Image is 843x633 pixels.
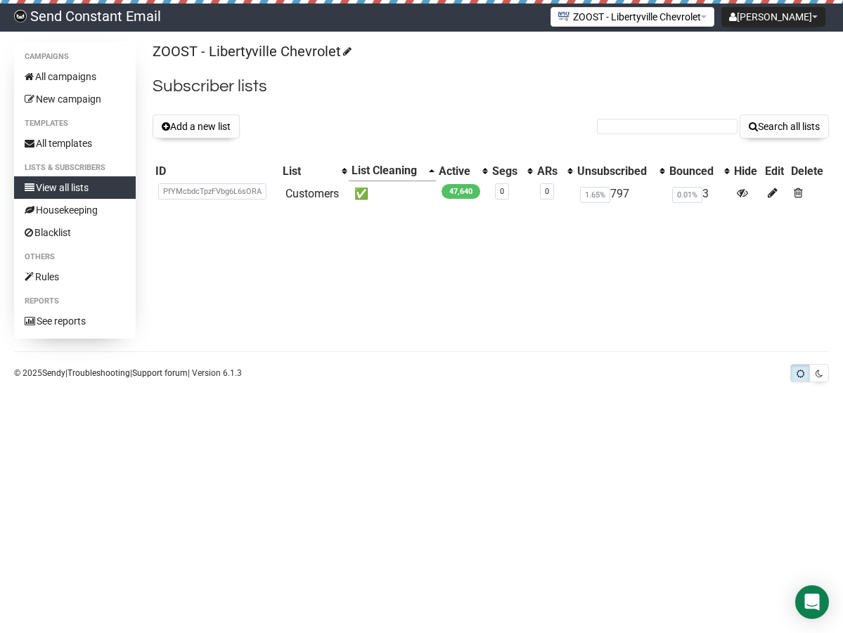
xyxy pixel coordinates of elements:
th: Segs: No sort applied, activate to apply an ascending sort [489,161,534,181]
th: Bounced: No sort applied, activate to apply an ascending sort [667,161,732,181]
a: ZOOST - Libertyville Chevrolet [153,43,349,60]
div: Segs [492,164,520,178]
a: Housekeeping [14,199,136,221]
a: See reports [14,310,136,332]
div: List Cleaning [352,164,422,178]
div: Edit [765,164,785,178]
span: PfYMcbdcTpzFVbg6L6sORA [158,183,266,200]
th: Unsubscribed: No sort applied, activate to apply an ascending sort [574,161,667,181]
span: 0.01% [672,187,702,203]
button: Search all lists [740,115,829,138]
div: Hide [734,164,759,178]
div: ARs [537,164,560,178]
a: All templates [14,132,136,155]
div: Unsubscribed [577,164,652,178]
th: Delete: No sort applied, sorting is disabled [788,161,829,181]
th: List Cleaning: Ascending sort applied, activate to apply a descending sort [349,161,436,181]
a: Troubleshooting [67,368,130,378]
button: [PERSON_NAME] [721,7,825,27]
th: ARs: No sort applied, activate to apply an ascending sort [534,161,574,181]
span: 1.65% [580,187,610,203]
a: Sendy [42,368,65,378]
div: List [283,164,335,178]
img: 115.jpg [558,11,569,22]
a: Customers [285,187,339,200]
li: Reports [14,293,136,310]
a: Support forum [132,368,188,378]
a: Blacklist [14,221,136,244]
a: 0 [500,187,504,196]
div: Active [439,164,475,178]
th: List: No sort applied, activate to apply an ascending sort [280,161,349,181]
li: Templates [14,115,136,132]
th: Active: No sort applied, activate to apply an ascending sort [436,161,489,181]
li: Others [14,249,136,266]
div: ID [155,164,277,178]
a: Rules [14,266,136,288]
img: 5a92da3e977d5749e38a0ef9416a1eaa [14,10,27,22]
div: Delete [791,164,826,178]
h2: Subscriber lists [153,74,829,99]
td: ✅ [349,181,436,207]
span: 47,640 [442,184,480,199]
li: Campaigns [14,48,136,65]
a: New campaign [14,88,136,110]
button: ZOOST - Libertyville Chevrolet [551,7,714,27]
th: Hide: No sort applied, sorting is disabled [731,161,762,181]
button: Add a new list [153,115,240,138]
td: 3 [667,181,732,207]
a: 0 [545,187,549,196]
div: Bounced [669,164,718,178]
a: All campaigns [14,65,136,88]
div: Open Intercom Messenger [795,585,829,619]
td: 797 [574,181,667,207]
th: ID: No sort applied, sorting is disabled [153,161,280,181]
p: © 2025 | | | Version 6.1.3 [14,365,242,381]
li: Lists & subscribers [14,159,136,176]
a: View all lists [14,176,136,199]
th: Edit: No sort applied, sorting is disabled [762,161,788,181]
